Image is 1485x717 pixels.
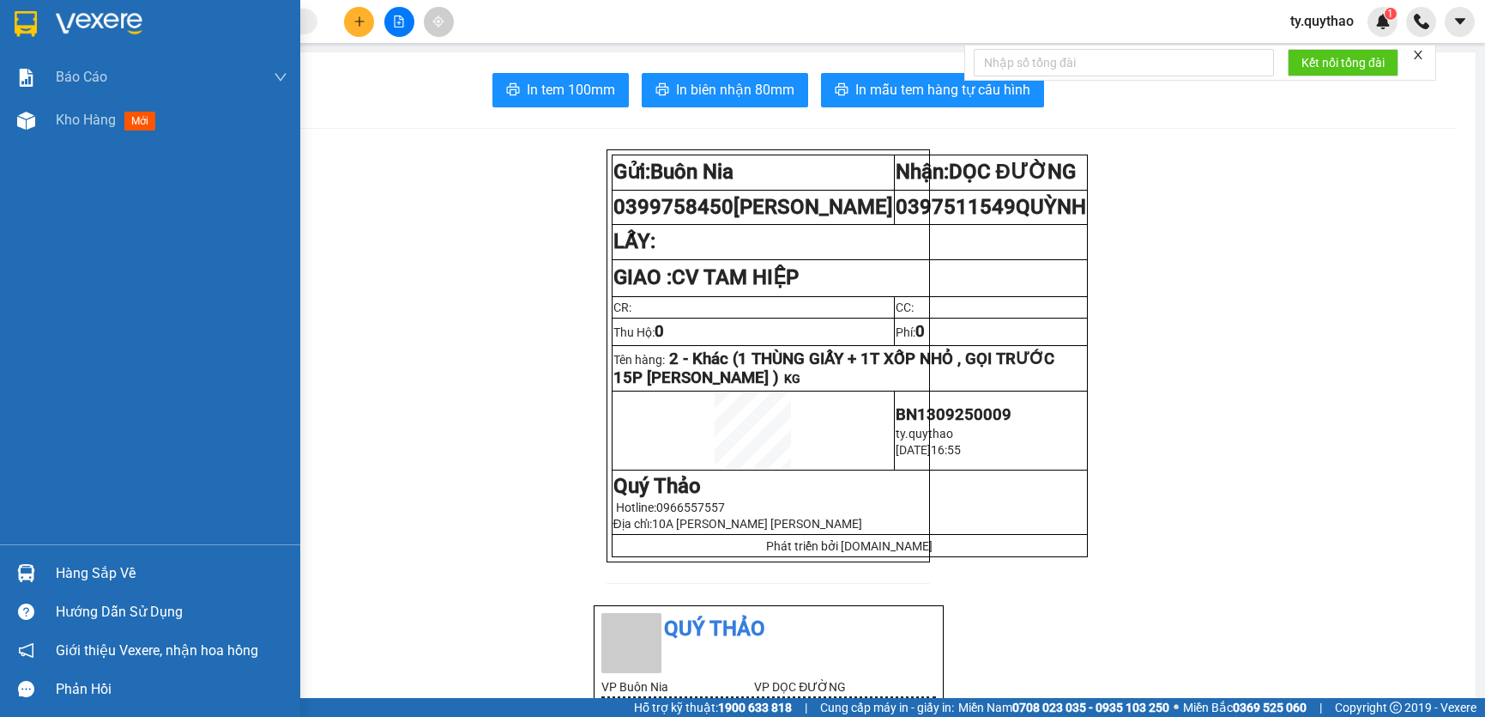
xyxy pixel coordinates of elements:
[1288,49,1398,76] button: Kết nối tổng đài
[18,642,34,659] span: notification
[613,265,799,289] strong: GIAO :
[613,160,733,184] strong: Gửi:
[17,69,35,87] img: solution-icon
[896,195,1086,219] span: 0397511549
[652,517,862,531] span: 10A [PERSON_NAME] [PERSON_NAME]
[18,604,34,620] span: question-circle
[353,15,365,27] span: plus
[393,15,405,27] span: file-add
[1301,53,1385,72] span: Kết nối tổng đài
[506,82,520,99] span: printer
[949,160,1076,184] span: DỌC ĐƯỜNG
[634,698,792,717] span: Hỗ trợ kỹ thuật:
[56,640,258,661] span: Giới thiệu Vexere, nhận hoa hồng
[613,195,893,219] span: 0399758450
[1016,195,1086,219] span: QUỲNH
[1183,698,1307,717] span: Miền Bắc
[612,319,894,346] td: Thu Hộ:
[124,112,155,131] span: mới
[894,319,1087,346] td: Phí:
[613,474,701,498] strong: Quý Thảo
[492,73,629,107] button: printerIn tem 100mm
[56,112,116,128] span: Kho hàng
[1319,698,1322,717] span: |
[1387,8,1393,20] span: 1
[613,229,655,253] strong: LẤY:
[655,322,664,341] span: 0
[527,79,615,100] span: In tem 100mm
[896,443,931,457] span: [DATE]
[17,112,35,130] img: warehouse-icon
[676,79,794,100] span: In biên nhận 80mm
[56,677,287,702] div: Phản hồi
[1233,701,1307,714] strong: 0369 525 060
[1390,702,1402,714] span: copyright
[1414,14,1429,29] img: phone-icon
[896,427,953,441] span: ty.quythao
[612,297,894,319] td: CR:
[18,681,34,697] span: message
[805,698,807,717] span: |
[601,613,936,646] li: Quý Thảo
[642,73,808,107] button: printerIn biên nhận 80mm
[613,517,862,531] span: Địa chỉ:
[613,349,1054,387] span: 2 - Khác (1 THÙNG GIẤY + 1T XỐP NHỎ , GỌI TRƯỚC 15P [PERSON_NAME] )
[894,297,1087,319] td: CC:
[656,501,725,514] span: 0966557557
[56,599,287,625] div: Hướng dẫn sử dụng
[344,7,374,37] button: plus
[424,7,454,37] button: aim
[56,561,287,586] div: Hàng sắp về
[384,7,414,37] button: file-add
[974,49,1274,76] input: Nhập số tổng đài
[1452,14,1468,29] span: caret-down
[1445,7,1475,37] button: caret-down
[17,564,35,582] img: warehouse-icon
[601,678,755,696] li: VP Buôn Nia
[1277,10,1367,32] span: ty.quythao
[821,73,1044,107] button: printerIn mẫu tem hàng tự cấu hình
[931,443,961,457] span: 16:55
[718,701,792,714] strong: 1900 633 818
[820,698,954,717] span: Cung cấp máy in - giấy in:
[672,265,799,289] span: CV TAM HIỆP
[896,405,1011,424] span: BN1309250009
[896,160,1076,184] strong: Nhận:
[15,11,37,37] img: logo-vxr
[1375,14,1391,29] img: icon-new-feature
[1174,704,1179,711] span: ⚪️
[274,70,287,84] span: down
[1012,701,1169,714] strong: 0708 023 035 - 0935 103 250
[56,66,107,88] span: Báo cáo
[784,372,800,386] span: KG
[1385,8,1397,20] sup: 1
[835,82,848,99] span: printer
[1412,49,1424,61] span: close
[432,15,444,27] span: aim
[616,501,725,514] span: Hotline:
[655,82,669,99] span: printer
[612,535,1087,557] td: Phát triển bởi [DOMAIN_NAME]
[733,195,893,219] span: [PERSON_NAME]
[754,678,908,696] li: VP DỌC ĐƯỜNG
[855,79,1030,100] span: In mẫu tem hàng tự cấu hình
[915,322,925,341] span: 0
[650,160,733,184] span: Buôn Nia
[613,349,1086,387] p: Tên hàng:
[958,698,1169,717] span: Miền Nam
